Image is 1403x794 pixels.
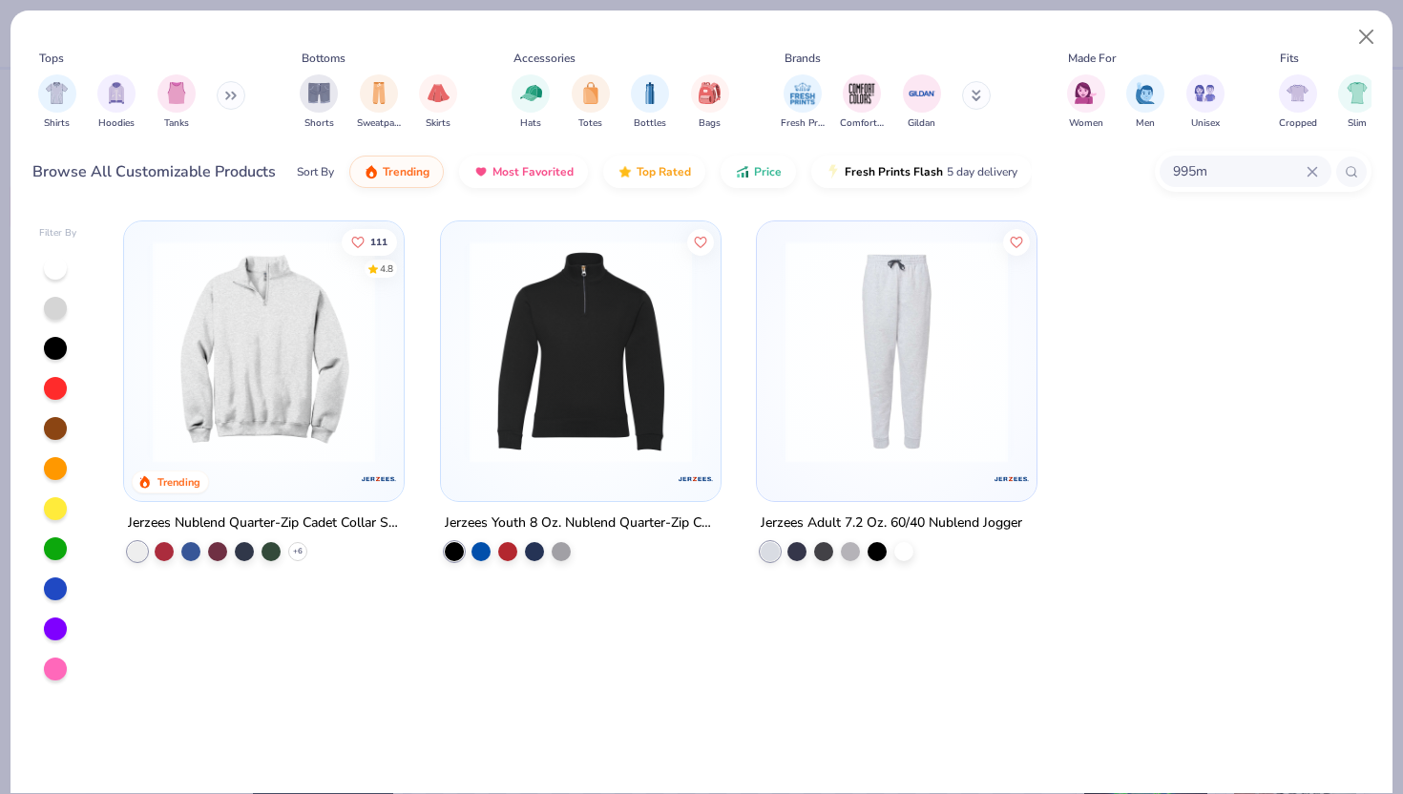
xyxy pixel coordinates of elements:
[143,240,385,463] img: ff4ddab5-f3f6-4a83-b930-260fe1a46572
[1135,82,1156,104] img: Men Image
[357,74,401,131] button: filter button
[686,228,713,255] button: Like
[908,116,935,131] span: Gildan
[300,74,338,131] button: filter button
[1136,116,1155,131] span: Men
[383,164,429,179] span: Trending
[1068,50,1116,67] div: Made For
[845,164,943,179] span: Fresh Prints Flash
[512,74,550,131] div: filter for Hats
[1338,74,1376,131] div: filter for Slim
[677,460,715,498] img: Jerzees logo
[1338,74,1376,131] button: filter button
[1017,240,1259,463] img: 752218de-798a-423c-ac25-0da48d9bc286
[1126,74,1164,131] div: filter for Men
[1075,82,1097,104] img: Women Image
[97,74,136,131] div: filter for Hoodies
[370,237,387,246] span: 111
[781,74,825,131] button: filter button
[840,116,884,131] span: Comfort Colors
[297,163,334,180] div: Sort By
[761,512,1022,535] div: Jerzees Adult 7.2 Oz. 60/40 Nublend Jogger
[840,74,884,131] button: filter button
[302,50,346,67] div: Bottoms
[1191,116,1220,131] span: Unisex
[578,116,602,131] span: Totes
[699,116,721,131] span: Bags
[618,164,633,179] img: TopRated.gif
[701,240,943,463] img: 82050551-04a7-46a5-9101-71b5c3142550
[157,74,196,131] button: filter button
[634,116,666,131] span: Bottles
[164,116,189,131] span: Tanks
[308,82,330,104] img: Shorts Image
[364,164,379,179] img: trending.gif
[637,164,691,179] span: Top Rated
[357,74,401,131] div: filter for Sweatpants
[38,74,76,131] button: filter button
[1287,82,1309,104] img: Cropped Image
[380,261,393,276] div: 4.8
[419,74,457,131] div: filter for Skirts
[1349,19,1385,55] button: Close
[512,74,550,131] button: filter button
[631,74,669,131] div: filter for Bottles
[572,74,610,131] div: filter for Totes
[572,74,610,131] button: filter button
[639,82,660,104] img: Bottles Image
[781,74,825,131] div: filter for Fresh Prints
[947,161,1017,183] span: 5 day delivery
[691,74,729,131] div: filter for Bags
[1279,116,1317,131] span: Cropped
[848,79,876,108] img: Comfort Colors Image
[361,460,399,498] img: Jerzees logo
[445,512,717,535] div: Jerzees Youth 8 Oz. Nublend Quarter-Zip Cadet Collar Sweatshirt
[32,160,276,183] div: Browse All Customizable Products
[357,116,401,131] span: Sweatpants
[1171,160,1307,182] input: Try "T-Shirt"
[788,79,817,108] img: Fresh Prints Image
[38,74,76,131] div: filter for Shirts
[993,460,1031,498] img: Jerzees logo
[754,164,782,179] span: Price
[39,50,64,67] div: Tops
[1348,116,1367,131] span: Slim
[699,82,720,104] img: Bags Image
[106,82,127,104] img: Hoodies Image
[811,156,1032,188] button: Fresh Prints Flash5 day delivery
[631,74,669,131] button: filter button
[44,116,70,131] span: Shirts
[1279,74,1317,131] div: filter for Cropped
[97,74,136,131] button: filter button
[342,228,397,255] button: Like
[46,82,68,104] img: Shirts Image
[98,116,135,131] span: Hoodies
[293,546,303,557] span: + 6
[1280,50,1299,67] div: Fits
[1194,82,1216,104] img: Unisex Image
[1279,74,1317,131] button: filter button
[603,156,705,188] button: Top Rated
[428,82,450,104] img: Skirts Image
[721,156,796,188] button: Price
[1126,74,1164,131] button: filter button
[520,82,542,104] img: Hats Image
[349,156,444,188] button: Trending
[419,74,457,131] button: filter button
[691,74,729,131] button: filter button
[785,50,821,67] div: Brands
[166,82,187,104] img: Tanks Image
[520,116,541,131] span: Hats
[1067,74,1105,131] button: filter button
[776,240,1017,463] img: 3617aed3-5c33-4f40-9e1f-7c9a7938e67c
[908,79,936,108] img: Gildan Image
[826,164,841,179] img: flash.gif
[1186,74,1225,131] div: filter for Unisex
[840,74,884,131] div: filter for Comfort Colors
[903,74,941,131] button: filter button
[1069,116,1103,131] span: Women
[426,116,450,131] span: Skirts
[460,240,701,463] img: 1722f4e7-58c1-40fa-96cf-86050c116074
[1067,74,1105,131] div: filter for Women
[304,116,334,131] span: Shorts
